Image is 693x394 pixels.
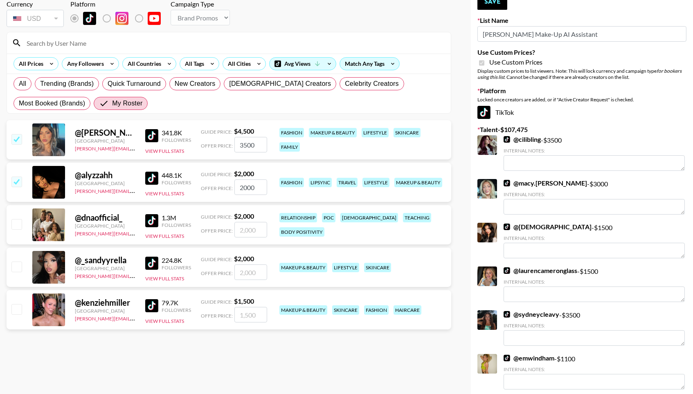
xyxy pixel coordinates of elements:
[337,178,358,187] div: travel
[112,98,142,108] span: My Roster
[504,135,685,171] div: - $ 3500
[115,12,128,25] img: Instagram
[279,213,317,222] div: relationship
[22,36,446,49] input: Search by User Name
[504,191,685,197] div: Internal Notes:
[162,299,191,307] div: 79.7K
[394,305,421,315] div: haircare
[40,79,94,89] span: Trending (Brands)
[145,299,158,312] img: TikTok
[75,255,135,265] div: @ _sandyyrella
[504,355,510,361] img: TikTok
[145,190,184,197] button: View Full Stats
[234,212,254,220] strong: $ 2,000
[504,135,541,143] a: @cilibling
[477,68,682,80] em: for bookers using this list
[364,305,389,315] div: fashion
[234,179,267,195] input: 2,000
[162,137,191,143] div: Followers
[234,222,267,237] input: 2,000
[477,87,686,95] label: Platform
[70,10,167,27] div: List locked to TikTok.
[162,214,191,222] div: 1.3M
[504,136,510,143] img: TikTok
[175,79,216,89] span: New Creators
[504,366,685,372] div: Internal Notes:
[332,263,359,272] div: lifestyle
[309,128,357,137] div: makeup & beauty
[340,58,399,70] div: Match Any Tags
[201,143,233,149] span: Offer Price:
[234,297,254,305] strong: $ 1,500
[309,178,332,187] div: lipsync
[75,186,196,194] a: [PERSON_NAME][EMAIL_ADDRESS][DOMAIN_NAME]
[201,228,233,234] span: Offer Price:
[162,129,191,137] div: 341.8K
[362,178,389,187] div: lifestyle
[504,310,685,346] div: - $ 3500
[504,266,685,302] div: - $ 1500
[394,128,421,137] div: skincare
[504,322,685,329] div: Internal Notes:
[403,213,431,222] div: teaching
[201,256,232,262] span: Guide Price:
[477,106,491,119] img: TikTok
[504,311,510,318] img: TikTok
[279,227,324,237] div: body positivity
[504,354,685,390] div: - $ 1100
[504,180,510,186] img: TikTok
[75,229,196,237] a: [PERSON_NAME][EMAIL_ADDRESS][DOMAIN_NAME]
[362,128,389,137] div: lifestyle
[75,308,135,314] div: [GEOGRAPHIC_DATA]
[489,58,542,66] span: Use Custom Prices
[340,213,398,222] div: [DEMOGRAPHIC_DATA]
[345,79,399,89] span: Celebrity Creators
[504,354,554,362] a: @emwindham
[75,298,135,308] div: @ kenziehmiller
[145,275,184,282] button: View Full Stats
[477,68,686,80] div: Display custom prices to list viewers. Note: This will lock currency and campaign type . Cannot b...
[223,58,252,70] div: All Cities
[504,148,685,154] div: Internal Notes:
[234,255,254,262] strong: $ 2,000
[145,318,184,324] button: View Full Stats
[279,128,304,137] div: fashion
[201,129,232,135] span: Guide Price:
[162,256,191,264] div: 224.8K
[145,214,158,227] img: TikTok
[477,16,686,25] label: List Name
[8,11,62,26] div: USD
[394,178,442,187] div: makeup & beauty
[201,270,233,276] span: Offer Price:
[162,307,191,313] div: Followers
[234,137,267,152] input: 4,500
[201,171,232,177] span: Guide Price:
[75,271,196,279] a: [PERSON_NAME][EMAIL_ADDRESS][DOMAIN_NAME]
[162,222,191,228] div: Followers
[279,305,327,315] div: makeup & beauty
[477,106,686,119] div: TikTok
[279,142,300,152] div: family
[75,223,135,229] div: [GEOGRAPHIC_DATA]
[75,128,135,138] div: @ [PERSON_NAME]
[75,213,135,223] div: @ dnaofficial_
[364,263,391,272] div: skincare
[201,313,233,319] span: Offer Price:
[14,58,45,70] div: All Prices
[234,264,267,280] input: 2,000
[201,214,232,220] span: Guide Price:
[504,267,510,274] img: TikTok
[477,96,686,103] div: Locked once creators are added, or if "Active Creator Request" is checked.
[504,223,592,231] a: @[DEMOGRAPHIC_DATA]
[148,12,161,25] img: YouTube
[270,58,336,70] div: Avg Views
[83,12,96,25] img: TikTok
[504,224,510,230] img: TikTok
[62,58,106,70] div: Any Followers
[162,171,191,179] div: 448.1K
[504,179,685,215] div: - $ 3000
[504,179,587,187] a: @macy.[PERSON_NAME]
[504,266,577,275] a: @laurencameronglass
[123,58,163,70] div: All Countries
[279,178,304,187] div: fashion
